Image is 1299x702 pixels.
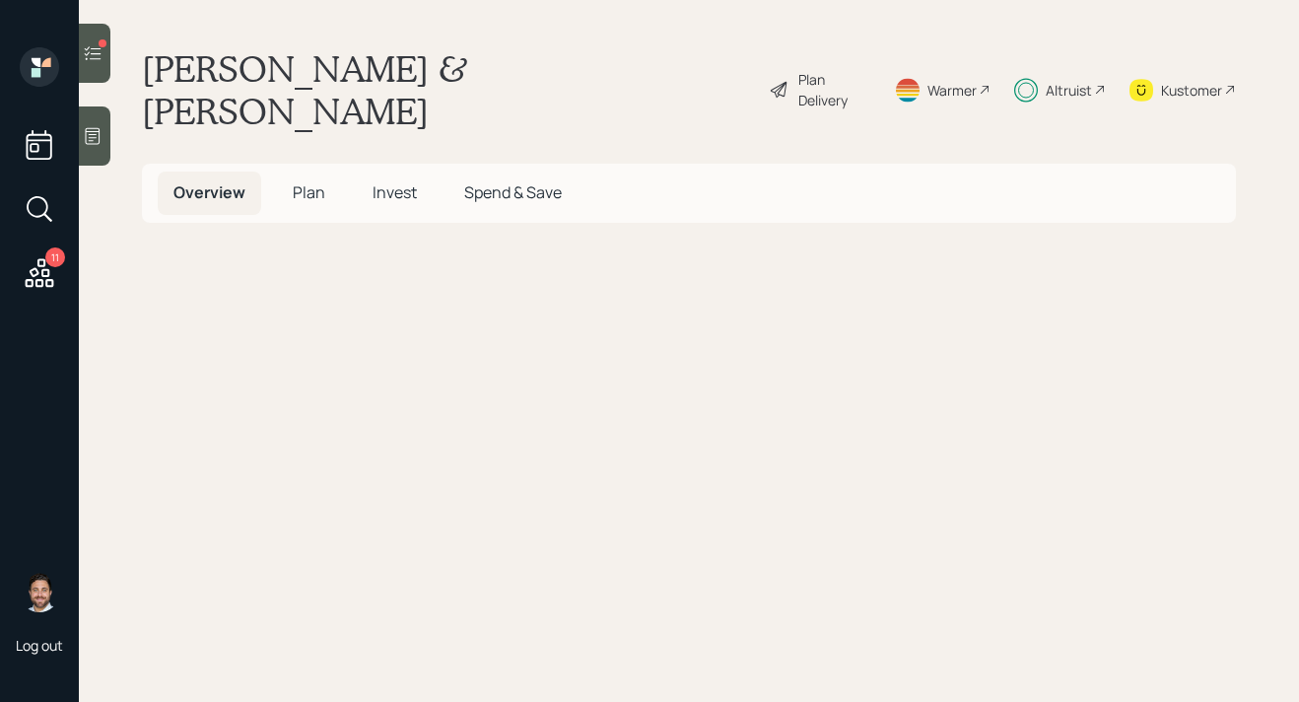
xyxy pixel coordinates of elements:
span: Spend & Save [464,181,562,203]
span: Plan [293,181,325,203]
h1: [PERSON_NAME] & [PERSON_NAME] [142,47,753,132]
div: Log out [16,636,63,655]
img: michael-russo-headshot.png [20,573,59,612]
div: Altruist [1046,80,1092,101]
div: Plan Delivery [798,69,870,110]
div: 11 [45,247,65,267]
div: Warmer [927,80,977,101]
div: Kustomer [1161,80,1222,101]
span: Invest [373,181,417,203]
span: Overview [173,181,245,203]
